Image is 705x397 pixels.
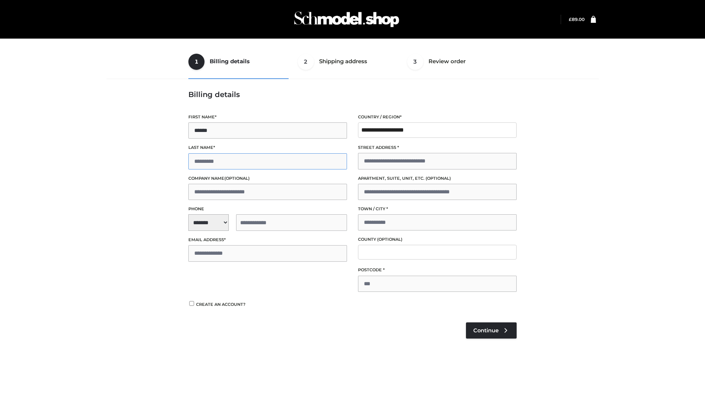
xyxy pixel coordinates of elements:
label: Apartment, suite, unit, etc. [358,175,517,182]
label: County [358,236,517,243]
label: Email address [188,236,347,243]
span: Create an account? [196,302,246,307]
label: First name [188,114,347,121]
span: Continue [473,327,499,334]
label: Town / City [358,205,517,212]
label: Country / Region [358,114,517,121]
span: £ [569,17,572,22]
span: (optional) [377,237,402,242]
label: Phone [188,205,347,212]
span: (optional) [224,176,250,181]
h3: Billing details [188,90,517,99]
label: Street address [358,144,517,151]
label: Postcode [358,267,517,273]
span: (optional) [426,176,451,181]
a: £89.00 [569,17,585,22]
label: Last name [188,144,347,151]
input: Create an account? [188,301,195,306]
a: Continue [466,322,517,339]
label: Company name [188,175,347,182]
img: Schmodel Admin 964 [292,5,402,34]
bdi: 89.00 [569,17,585,22]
